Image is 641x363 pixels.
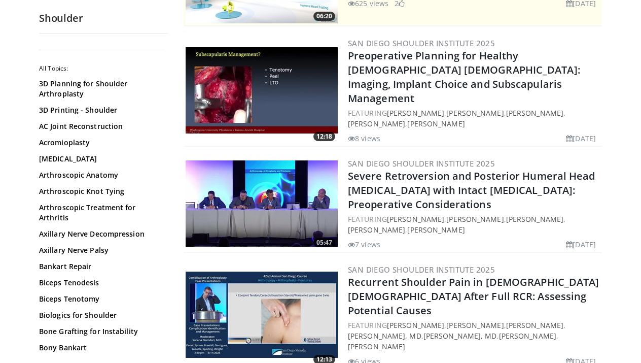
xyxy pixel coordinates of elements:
a: San Diego Shoulder Institute 2025 [348,265,495,275]
img: 043f43e5-9a19-48aa-a7d4-4ad495588f6c.300x170_q85_crop-smart_upscale.jpg [186,272,338,358]
a: Bankart Repair [39,261,163,272]
a: Arthroscopic Anatomy [39,170,163,180]
a: [PERSON_NAME] [446,320,504,330]
span: 05:47 [313,238,335,247]
a: 05:47 [186,160,338,247]
img: 1e3fa6c4-6d46-4c55-978d-cd7c6d80cc96.300x170_q85_crop-smart_upscale.jpg [186,47,338,134]
a: Biologics for Shoulder [39,310,163,320]
a: Axillary Nerve Decompression [39,229,163,239]
a: [PERSON_NAME] [348,225,405,235]
a: [PERSON_NAME] [407,119,465,128]
img: 66a170a1-a395-4a30-b100-b126ff3890de.300x170_q85_crop-smart_upscale.jpg [186,160,338,247]
a: Preoperative Planning for Healthy [DEMOGRAPHIC_DATA] [DEMOGRAPHIC_DATA]: Imaging, Implant Choice ... [348,49,580,105]
a: 3D Printing - Shoulder [39,105,163,115]
li: 7 views [348,239,380,250]
a: [PERSON_NAME] [348,119,405,128]
a: San Diego Shoulder Institute 2025 [348,158,495,169]
a: [PERSON_NAME] [446,108,504,118]
a: Biceps Tenotomy [39,294,163,304]
li: 8 views [348,133,380,144]
a: 3D Planning for Shoulder Arthroplasty [39,79,163,99]
a: Acromioplasty [39,138,163,148]
a: Bony Bankart [39,343,163,353]
a: Bone Grafting for Instability [39,326,163,337]
li: [DATE] [566,133,596,144]
a: [PERSON_NAME] [387,320,444,330]
a: [MEDICAL_DATA] [39,154,163,164]
span: 12:18 [313,132,335,141]
a: [PERSON_NAME] [446,214,504,224]
li: [DATE] [566,239,596,250]
a: [PERSON_NAME] [506,320,563,330]
a: Severe Retroversion and Posterior Humeral Head [MEDICAL_DATA] with Intact [MEDICAL_DATA]: Preoper... [348,169,595,211]
a: [PERSON_NAME] [506,108,563,118]
h2: Shoulder [39,12,168,25]
span: 06:20 [313,12,335,21]
a: [PERSON_NAME] [499,331,556,341]
a: Biceps Tenodesis [39,278,163,288]
a: AC Joint Reconstruction [39,121,163,131]
a: [PERSON_NAME], MD [423,331,497,341]
a: [PERSON_NAME] [387,214,444,224]
a: 12:18 [186,47,338,134]
a: Arthroscopic Treatment for Arthritis [39,203,163,223]
h2: All Topics: [39,64,166,73]
a: Axillary Nerve Palsy [39,245,163,255]
a: Arthroscopic Knot Tying [39,186,163,196]
a: [PERSON_NAME] [506,214,563,224]
a: [PERSON_NAME] [387,108,444,118]
a: 12:13 [186,272,338,358]
div: FEATURING , , , , , , [348,320,600,352]
a: San Diego Shoulder Institute 2025 [348,38,495,48]
div: FEATURING , , , , [348,214,600,235]
a: [PERSON_NAME] [348,342,405,351]
a: [PERSON_NAME] [407,225,465,235]
a: [PERSON_NAME], MD [348,331,421,341]
div: FEATURING , , , , [348,108,600,129]
a: Recurrent Shoulder Pain in [DEMOGRAPHIC_DATA] [DEMOGRAPHIC_DATA] After Full RCR: Assessing Potent... [348,275,599,317]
